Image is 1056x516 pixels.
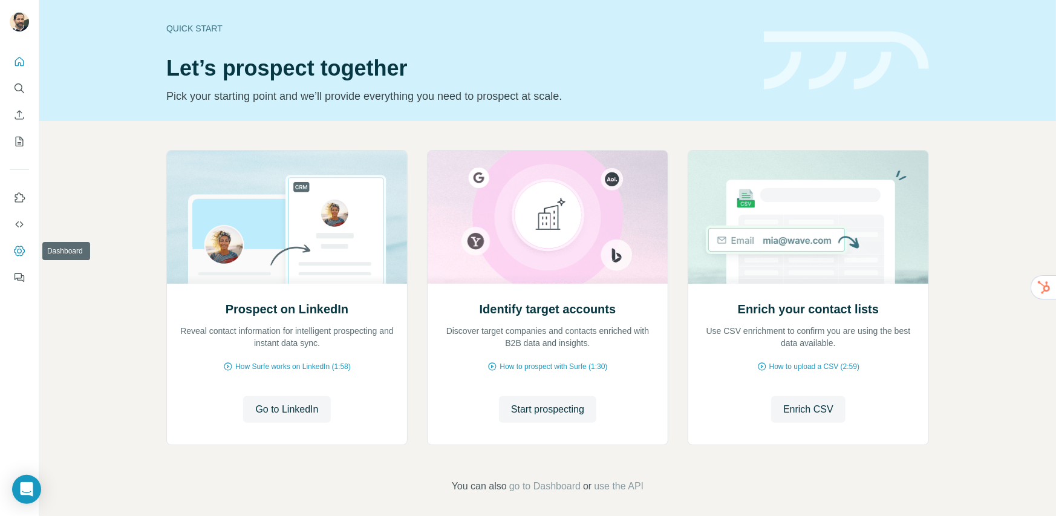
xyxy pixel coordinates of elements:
button: use the API [594,479,644,494]
button: Feedback [10,267,29,289]
img: Avatar [10,12,29,31]
span: How to prospect with Surfe (1:30) [500,361,607,372]
img: Identify target accounts [427,151,668,284]
span: You can also [452,479,507,494]
p: Reveal contact information for intelligent prospecting and instant data sync. [179,325,395,349]
span: How Surfe works on LinkedIn (1:58) [235,361,351,372]
span: Enrich CSV [783,402,833,417]
button: Use Surfe on LinkedIn [10,187,29,209]
button: Quick start [10,51,29,73]
button: Search [10,77,29,99]
p: Discover target companies and contacts enriched with B2B data and insights. [440,325,656,349]
span: or [583,479,592,494]
span: How to upload a CSV (2:59) [769,361,859,372]
h1: Let’s prospect together [166,56,749,80]
button: Start prospecting [499,396,596,423]
h2: Enrich your contact lists [738,301,879,318]
span: Start prospecting [511,402,584,417]
button: My lists [10,131,29,152]
h2: Identify target accounts [480,301,616,318]
img: Enrich your contact lists [688,151,929,284]
button: Enrich CSV [10,104,29,126]
img: banner [764,31,929,90]
button: go to Dashboard [509,479,581,494]
span: Go to LinkedIn [255,402,318,417]
button: Enrich CSV [771,396,846,423]
img: Prospect on LinkedIn [166,151,408,284]
h2: Prospect on LinkedIn [226,301,348,318]
div: Open Intercom Messenger [12,475,41,504]
button: Use Surfe API [10,214,29,235]
button: Go to LinkedIn [243,396,330,423]
p: Pick your starting point and we’ll provide everything you need to prospect at scale. [166,88,749,105]
div: Quick start [166,22,749,34]
button: Dashboard [10,240,29,262]
p: Use CSV enrichment to confirm you are using the best data available. [700,325,916,349]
